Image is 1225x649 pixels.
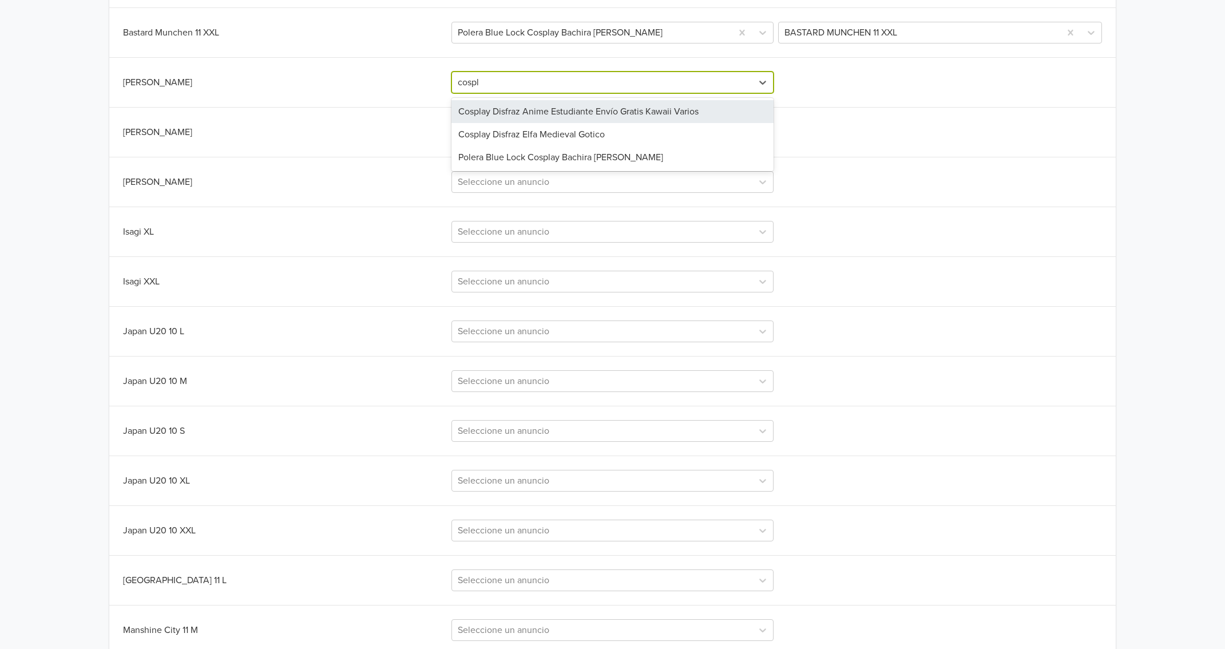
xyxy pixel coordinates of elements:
div: Isagi XXL [123,275,449,288]
div: Japan U20 10 M [123,374,449,388]
div: Japan U20 10 XXL [123,524,449,537]
div: Manshine City 11 M [123,623,449,637]
div: Polera Blue Lock Cosplay Bachira [PERSON_NAME] [451,146,773,169]
div: [PERSON_NAME] [123,76,449,89]
div: Bastard Munchen 11 XXL [123,26,449,39]
div: Isagi XL [123,225,449,239]
div: Cosplay Disfraz Anime Estudiante Envío Gratis Kawaii Varios [451,100,773,123]
div: [GEOGRAPHIC_DATA] 11 L [123,573,449,587]
div: Cosplay Disfraz Elfa Medieval Gotico [451,123,773,146]
div: [PERSON_NAME] [123,175,449,189]
div: Japan U20 10 L [123,325,449,338]
div: Japan U20 10 XL [123,474,449,488]
div: [PERSON_NAME] [123,125,449,139]
div: Japan U20 10 S [123,424,449,438]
